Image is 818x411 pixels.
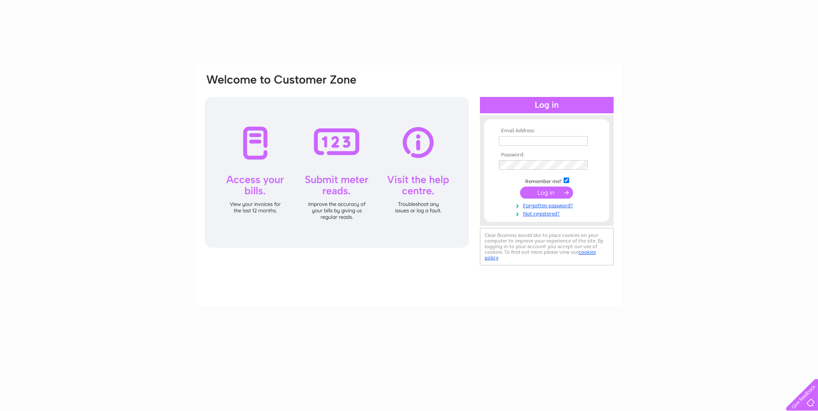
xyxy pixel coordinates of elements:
[520,187,573,199] input: Submit
[499,209,597,217] a: Not registered?
[480,228,614,265] div: Clear Business would like to place cookies on your computer to improve your experience of the sit...
[499,201,597,209] a: Forgotten password?
[497,176,597,185] td: Remember me?
[497,128,597,134] th: Email Address:
[497,152,597,158] th: Password:
[485,249,596,261] a: cookies policy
